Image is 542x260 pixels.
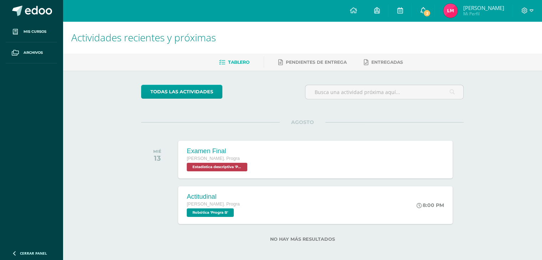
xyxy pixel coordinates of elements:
[364,57,403,68] a: Entregadas
[280,119,325,125] span: AGOSTO
[228,59,249,65] span: Tablero
[187,147,249,155] div: Examen Final
[187,208,234,217] span: Robótica 'Progra B'
[371,59,403,65] span: Entregadas
[71,31,216,44] span: Actividades recientes y próximas
[24,50,43,56] span: Archivos
[278,57,347,68] a: Pendientes de entrega
[153,149,161,154] div: MIÉ
[153,154,161,162] div: 13
[6,42,57,63] a: Archivos
[187,156,239,161] span: [PERSON_NAME]. Progra
[463,4,504,11] span: [PERSON_NAME]
[6,21,57,42] a: Mis cursos
[463,11,504,17] span: Mi Perfil
[305,85,463,99] input: Busca una actividad próxima aquí...
[219,57,249,68] a: Tablero
[443,4,458,18] img: 6956da7f3a373973a26dff1914efb300.png
[187,163,247,171] span: Estadística descriptiva 'Progra B'
[24,29,46,35] span: Mis cursos
[187,202,239,207] span: [PERSON_NAME]. Progra
[20,251,47,256] span: Cerrar panel
[286,59,347,65] span: Pendientes de entrega
[423,9,431,17] span: 2
[141,236,464,242] label: No hay más resultados
[187,193,239,201] div: Actitudinal
[417,202,444,208] div: 8:00 PM
[141,85,222,99] a: todas las Actividades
